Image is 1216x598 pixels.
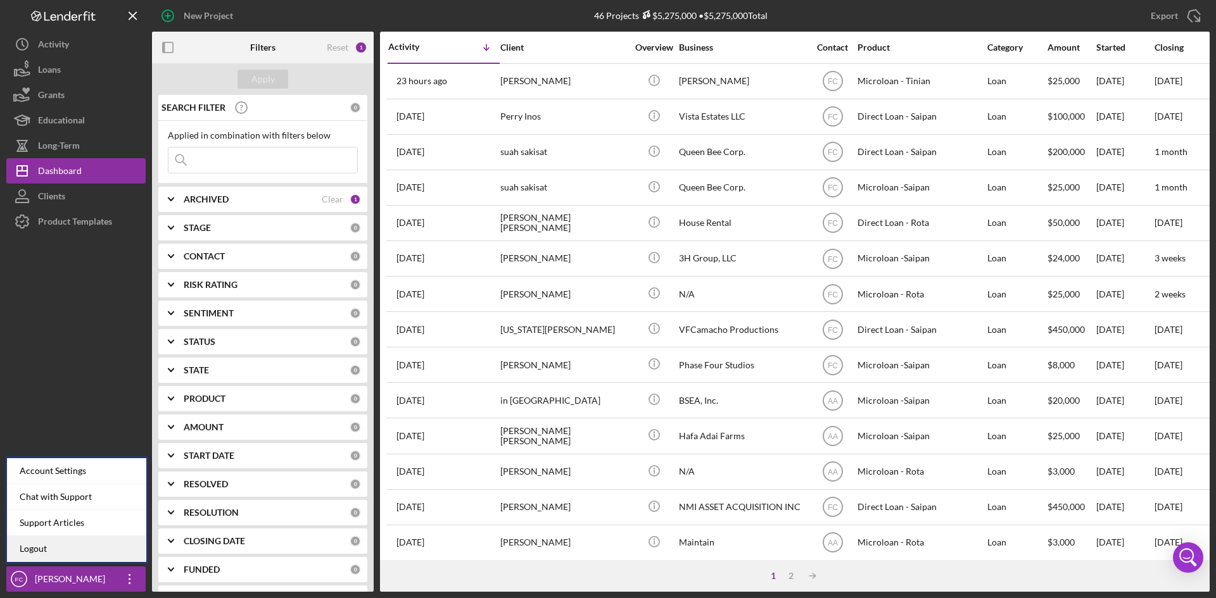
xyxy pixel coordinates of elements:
[987,100,1046,134] div: Loan
[1155,146,1187,157] time: 1 month
[827,396,837,405] text: AA
[350,336,361,347] div: 0
[858,348,984,382] div: Microloan -Saipan
[987,277,1046,311] div: Loan
[828,361,838,370] text: FC
[152,3,246,28] button: New Project
[500,277,627,311] div: [PERSON_NAME]
[764,571,782,581] div: 1
[1096,455,1153,489] div: [DATE]
[388,42,444,52] div: Activity
[1155,466,1182,477] time: [DATE]
[1155,182,1187,192] time: 1 month
[6,82,146,108] a: Grants
[987,490,1046,524] div: Loan
[987,242,1046,275] div: Loan
[827,539,837,547] text: AA
[1048,252,1080,263] span: $24,000
[1048,395,1080,406] span: $20,000
[987,526,1046,559] div: Loan
[500,65,627,98] div: [PERSON_NAME]
[7,536,146,562] a: Logout
[184,251,225,261] b: CONTACT
[184,536,245,546] b: CLOSING DATE
[327,42,348,53] div: Reset
[322,194,343,204] div: Clear
[828,184,838,192] text: FC
[350,364,361,376] div: 0
[500,42,627,53] div: Client
[1096,100,1153,134] div: [DATE]
[7,510,146,536] a: Support Articles
[396,466,424,477] time: 2025-08-10 23:09
[1048,146,1085,157] span: $200,000
[1048,430,1080,441] span: $25,000
[38,158,82,187] div: Dashboard
[32,566,114,595] div: [PERSON_NAME]
[679,277,806,311] div: N/A
[987,348,1046,382] div: Loan
[679,242,806,275] div: 3H Group, LLC
[987,206,1046,240] div: Loan
[828,113,838,121] text: FC
[828,148,838,157] text: FC
[827,432,837,441] text: AA
[828,503,838,512] text: FC
[500,135,627,169] div: suah sakisat
[1155,359,1182,370] time: [DATE]
[38,133,80,161] div: Long-Term
[38,57,61,85] div: Loans
[6,32,146,57] button: Activity
[7,484,146,510] div: Chat with Support
[350,251,361,262] div: 0
[679,135,806,169] div: Queen Bee Corp.
[6,566,146,592] button: FC[PERSON_NAME]
[987,65,1046,98] div: Loan
[827,468,837,477] text: AA
[350,450,361,461] div: 0
[1096,277,1153,311] div: [DATE]
[6,184,146,209] button: Clients
[1048,324,1085,335] span: $450,000
[184,223,211,233] b: STAGE
[858,65,984,98] div: Microloan - Tinian
[858,100,984,134] div: Direct Loan - Saipan
[679,42,806,53] div: Business
[396,396,424,406] time: 2025-08-18 10:03
[184,508,239,518] b: RESOLUTION
[184,3,233,28] div: New Project
[1155,430,1182,441] time: [DATE]
[828,219,838,228] text: FC
[6,57,146,82] a: Loans
[679,455,806,489] div: N/A
[350,102,361,113] div: 0
[350,535,361,547] div: 0
[396,431,424,441] time: 2025-08-14 05:40
[350,279,361,290] div: 0
[350,478,361,490] div: 0
[396,182,424,192] time: 2025-09-24 03:06
[350,308,361,319] div: 0
[1155,501,1182,512] time: [DATE]
[500,206,627,240] div: [PERSON_NAME] [PERSON_NAME]
[396,325,424,335] time: 2025-08-26 06:52
[355,41,367,54] div: 1
[828,325,838,334] text: FC
[350,507,361,518] div: 0
[38,32,69,60] div: Activity
[184,280,237,290] b: RISK RATING
[161,103,225,113] b: SEARCH FILTER
[1048,537,1075,547] span: $3,000
[1155,217,1182,228] time: [DATE]
[1155,252,1186,263] time: 3 weeks
[858,383,984,417] div: Microloan -Saipan
[782,571,800,581] div: 2
[858,313,984,346] div: Direct Loan - Saipan
[350,194,361,205] div: 1
[1155,537,1182,547] time: [DATE]
[679,100,806,134] div: Vista Estates LLC
[500,242,627,275] div: [PERSON_NAME]
[184,479,228,489] b: RESOLVED
[396,253,424,263] time: 2025-09-17 05:43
